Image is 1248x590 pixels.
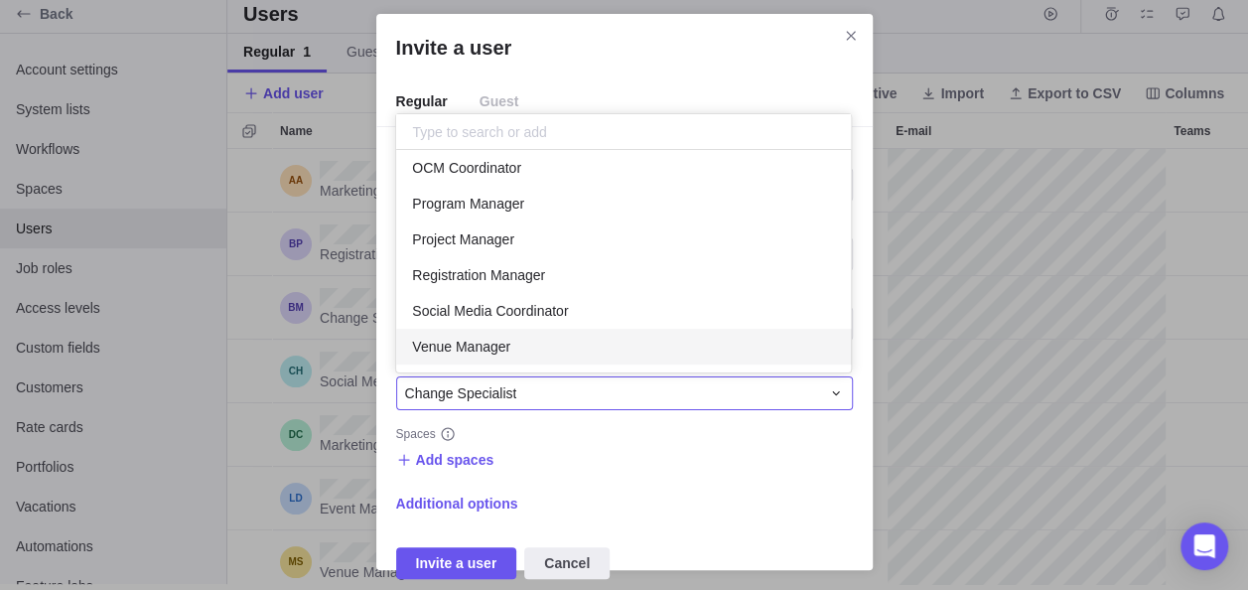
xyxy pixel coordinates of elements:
[405,383,517,403] span: Change Specialist
[412,337,510,357] span: Venue Manager
[412,158,521,178] span: OCM Coordinator
[412,229,514,249] span: Project Manager
[396,150,852,372] div: grid
[396,114,851,150] input: Type to search or add
[412,301,568,321] span: Social Media Coordinator
[412,265,545,285] span: Registration Manager
[412,194,524,214] span: Program Manager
